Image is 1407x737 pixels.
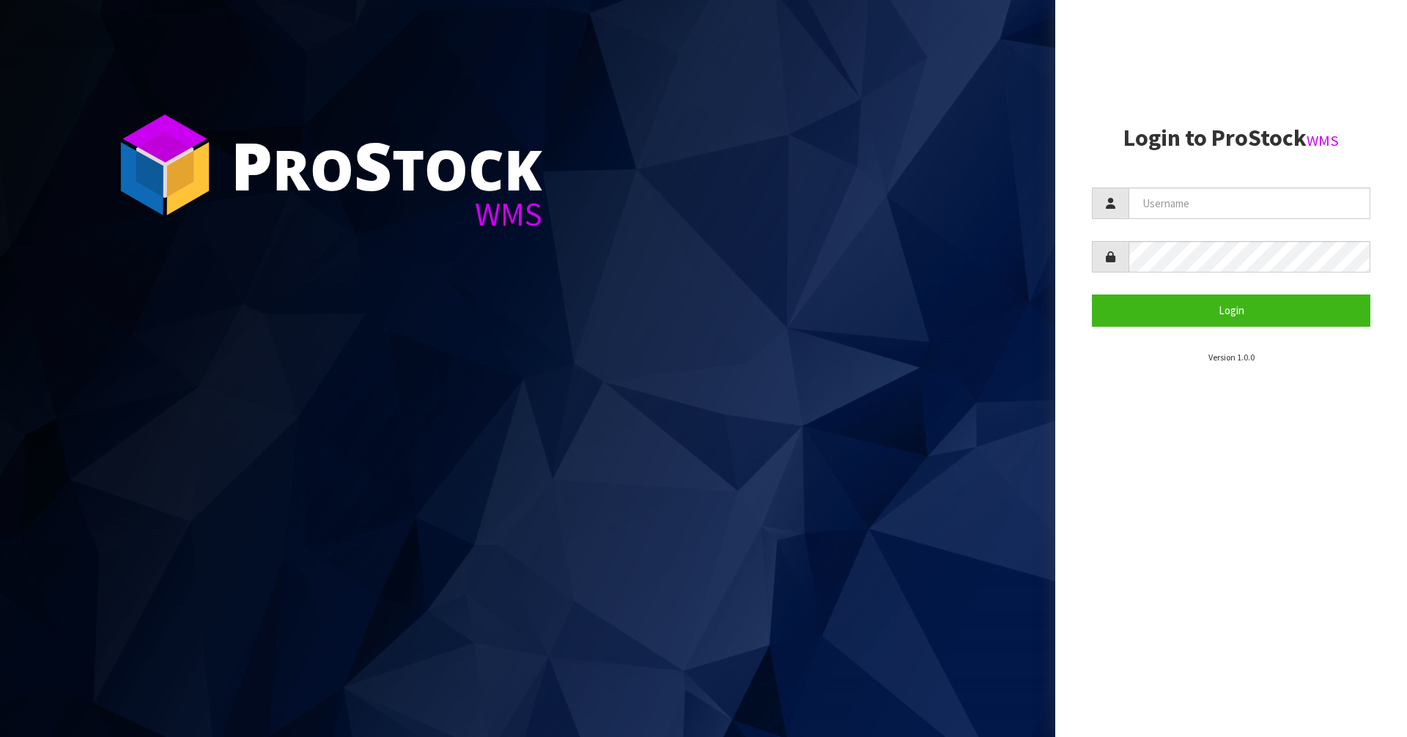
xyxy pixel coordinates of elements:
img: ProStock Cube [110,110,220,220]
h2: Login to ProStock [1092,125,1370,151]
button: Login [1092,295,1370,326]
span: P [231,120,273,210]
span: S [354,120,392,210]
div: ro tock [231,132,542,198]
small: Version 1.0.0 [1208,352,1255,363]
input: Username [1129,188,1370,219]
small: WMS [1307,131,1339,150]
div: WMS [231,198,542,231]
